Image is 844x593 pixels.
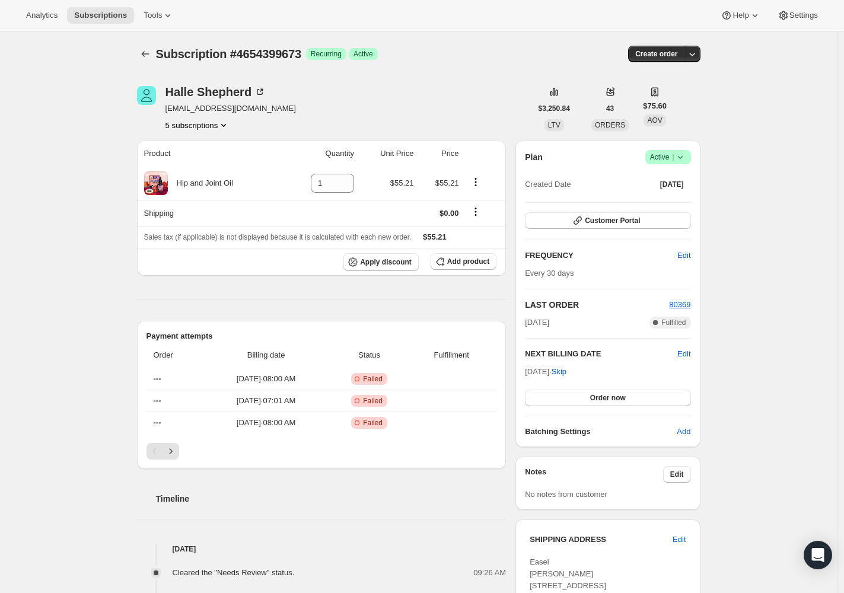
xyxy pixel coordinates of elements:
span: $55.21 [423,232,447,241]
span: Edit [673,534,686,546]
span: --- [154,396,161,405]
th: Price [418,141,463,167]
button: Subscriptions [137,46,154,62]
button: Customer Portal [525,212,690,229]
th: Shipping [137,200,284,226]
div: Open Intercom Messenger [804,541,832,569]
span: [DATE] · 08:00 AM [207,373,325,385]
span: $55.21 [390,178,414,187]
span: Failed [363,374,383,384]
button: Create order [628,46,684,62]
span: | [672,152,674,162]
span: Active [650,151,686,163]
span: Active [353,49,373,59]
span: ORDERS [595,121,625,129]
span: --- [154,418,161,427]
span: Add product [447,257,489,266]
span: Customer Portal [585,216,640,225]
span: Billing date [207,349,325,361]
span: No notes from customer [525,490,607,499]
button: Shipping actions [466,205,485,218]
span: Failed [363,418,383,428]
span: Fulfilled [661,318,686,327]
div: Hip and Joint Oil [168,177,233,189]
button: 43 [599,100,621,117]
img: product img [144,171,168,195]
span: AOV [647,116,662,125]
span: Created Date [525,178,571,190]
span: [DATE] · [525,367,566,376]
span: Recurring [311,49,342,59]
span: Tools [144,11,162,20]
th: Quantity [284,141,358,167]
span: Cleared the "Needs Review" status. [173,568,295,577]
th: Unit Price [358,141,417,167]
span: Sales tax (if applicable) is not displayed because it is calculated with each new order. [144,233,412,241]
button: Subscriptions [67,7,134,24]
span: Analytics [26,11,58,20]
span: --- [154,374,161,383]
span: Skip [552,366,566,378]
button: Order now [525,390,690,406]
button: Add [670,422,698,441]
span: Subscriptions [74,11,127,20]
h3: SHIPPING ADDRESS [530,534,673,546]
div: Halle Shepherd [165,86,266,98]
button: Next [163,443,179,460]
h2: Payment attempts [146,330,497,342]
span: Help [732,11,749,20]
button: Help [714,7,767,24]
span: [DATE] [660,180,684,189]
h2: Plan [525,151,543,163]
button: Analytics [19,7,65,24]
button: Product actions [466,176,485,189]
button: Edit [665,530,693,549]
h2: LAST ORDER [525,299,669,311]
h2: NEXT BILLING DATE [525,348,677,360]
h2: Timeline [156,493,507,505]
h2: FREQUENCY [525,250,677,262]
span: Edit [670,470,684,479]
span: $75.60 [643,100,667,112]
button: [DATE] [653,176,691,193]
a: 80369 [669,300,690,309]
button: Edit [663,466,691,483]
button: Settings [770,7,825,24]
button: Apply discount [343,253,419,271]
span: [DATE] [525,317,549,329]
span: [DATE] · 08:00 AM [207,417,325,429]
span: Halle Shepherd [137,86,156,105]
th: Product [137,141,284,167]
nav: Pagination [146,443,497,460]
h4: [DATE] [137,543,507,555]
span: Status [332,349,406,361]
button: Add product [431,253,496,270]
span: LTV [548,121,560,129]
span: 43 [606,104,614,113]
button: Edit [670,246,698,265]
button: $3,250.84 [531,100,577,117]
span: $3,250.84 [539,104,570,113]
span: 09:26 AM [473,567,506,579]
span: Settings [789,11,818,20]
span: [DATE] · 07:01 AM [207,395,325,407]
button: Product actions [165,119,230,131]
span: Edit [677,250,690,262]
th: Order [146,342,204,368]
span: Every 30 days [525,269,574,278]
span: [EMAIL_ADDRESS][DOMAIN_NAME] [165,103,296,114]
span: Add [677,426,690,438]
h6: Batching Settings [525,426,677,438]
span: $55.21 [435,178,459,187]
span: Create order [635,49,677,59]
span: Apply discount [360,257,412,267]
button: 80369 [669,299,690,311]
span: $0.00 [439,209,459,218]
span: Failed [363,396,383,406]
span: Subscription #4654399673 [156,47,301,60]
button: Skip [544,362,574,381]
button: Edit [677,348,690,360]
span: Order now [590,393,626,403]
